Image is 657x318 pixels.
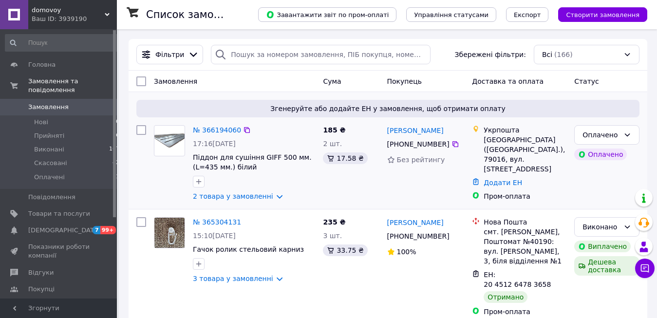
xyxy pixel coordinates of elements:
a: № 365304131 [193,218,241,226]
h1: Список замовлень [146,9,245,20]
span: 17:16[DATE] [193,140,236,148]
button: Завантажити звіт по пром-оплаті [258,7,396,22]
span: 185 ₴ [323,126,345,134]
span: Згенеруйте або додайте ЕН у замовлення, щоб отримати оплату [140,104,636,113]
span: Покупці [28,285,55,294]
span: Оплачені [34,173,65,182]
span: 99+ [100,226,116,234]
span: Товари та послуги [28,209,90,218]
input: Пошук за номером замовлення, ПІБ покупця, номером телефону, Email, номером накладної [211,45,430,64]
div: Оплачено [582,130,619,140]
img: Фото товару [154,132,185,150]
span: 7 [93,226,100,234]
input: Пошук [5,34,120,52]
span: 42 [113,159,119,168]
div: Ваш ID: 3939190 [32,15,117,23]
span: Показники роботи компанії [28,243,90,260]
div: Укрпошта [484,125,566,135]
span: 235 ₴ [323,218,345,226]
img: Фото товару [154,218,185,248]
div: 17.58 ₴ [323,152,367,164]
div: смт. [PERSON_NAME], Поштомат №40190: вул. [PERSON_NAME], 3, біля відділення №1 [484,227,566,266]
span: Управління статусами [414,11,488,19]
span: 2 шт. [323,140,342,148]
a: 2 товара у замовленні [193,192,273,200]
span: Замовлення [28,103,69,112]
span: Збережені фільтри: [455,50,526,59]
span: 107 [109,145,119,154]
span: Замовлення [154,77,197,85]
div: [PHONE_NUMBER] [385,137,451,151]
span: Без рейтингу [397,156,445,164]
span: 16 [113,131,119,140]
span: 1 [116,173,119,182]
button: Управління статусами [406,7,496,22]
span: 0 [116,118,119,127]
div: Отримано [484,291,527,303]
div: Оплачено [574,149,627,160]
span: Завантажити звіт по пром-оплаті [266,10,389,19]
span: Нові [34,118,48,127]
div: Виконано [582,222,619,232]
div: Пром-оплата [484,307,566,317]
a: Створити замовлення [548,10,647,18]
span: Повідомлення [28,193,75,202]
span: (166) [554,51,573,58]
a: Додати ЕН [484,179,522,187]
a: [PERSON_NAME] [387,218,444,227]
span: Доставка та оплата [472,77,544,85]
span: ЕН: 20 4512 6478 3658 [484,271,551,288]
button: Чат з покупцем [635,259,655,278]
span: Відгуки [28,268,54,277]
button: Експорт [506,7,549,22]
div: Дешева доставка [574,256,639,276]
span: Головна [28,60,56,69]
span: Cума [323,77,341,85]
a: 3 товара у замовленні [193,275,273,282]
a: [PERSON_NAME] [387,126,444,135]
div: Виплачено [574,241,631,252]
span: Всі [542,50,552,59]
span: Замовлення та повідомлення [28,77,117,94]
div: [GEOGRAPHIC_DATA] ([GEOGRAPHIC_DATA].), 79016, вул. [STREET_ADDRESS] [484,135,566,174]
span: 3 шт. [323,232,342,240]
span: Виконані [34,145,64,154]
div: 33.75 ₴ [323,244,367,256]
div: Пром-оплата [484,191,566,201]
a: Фото товару [154,125,185,156]
button: Створити замовлення [558,7,647,22]
span: Фільтри [155,50,184,59]
span: [DEMOGRAPHIC_DATA] [28,226,100,235]
a: № 366194060 [193,126,241,134]
span: Статус [574,77,599,85]
span: 100% [397,248,416,256]
a: Піддон для сушіння GIFF 500 мм. (L=435 мм.) білий [193,153,312,171]
a: Гачок ролик стельовий карниз [193,245,304,253]
a: Фото товару [154,217,185,248]
div: [PHONE_NUMBER] [385,229,451,243]
span: Прийняті [34,131,64,140]
span: Експорт [514,11,541,19]
span: Покупець [387,77,422,85]
span: domovoy [32,6,105,15]
span: Створити замовлення [566,11,639,19]
span: 15:10[DATE] [193,232,236,240]
div: Нова Пошта [484,217,566,227]
span: Скасовані [34,159,67,168]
